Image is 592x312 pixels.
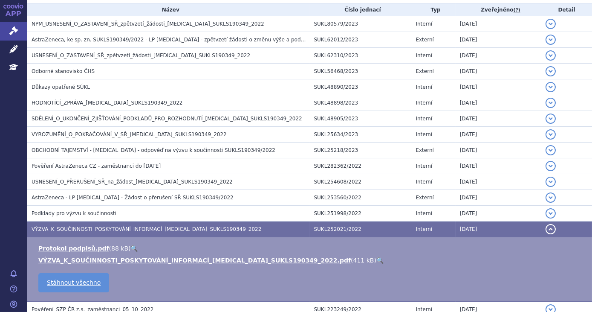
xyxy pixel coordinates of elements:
[32,131,227,137] span: VYROZUMĚNÍ_O_POKRAČOVÁNÍ_V_SŘ_CALQUENCE_SUKLS190349_2022
[38,256,583,265] li: ( )
[111,245,128,252] span: 88 kB
[416,210,432,216] span: Interní
[310,16,412,32] td: SUKL80579/2023
[27,3,310,16] th: Název
[546,145,556,155] button: detail
[32,68,95,74] span: Odborné stanovisko ČHS
[310,79,412,95] td: SUKL48890/2023
[310,206,412,222] td: SUKL251998/2022
[546,192,556,203] button: detail
[32,21,264,27] span: NPM_USNESENÍ_O_ZASTAVENÍ_SŘ_zpětvzetí_žádosti_CALQUENCE_SUKLS190349_2022
[310,48,412,64] td: SUKL62310/2023
[32,52,250,58] span: USNESENÍ_O_ZASTAVENÍ_SŘ_zpětvzetí_žádosti_CALQUENCE_SUKLS190349_2022
[32,116,302,122] span: SDĚLENÍ_O_UKONČENÍ_ZJIŠŤOVÁNÍ_PODKLADŮ_PRO_ROZHODNUTÍ_CALQUENCE_SUKLS190349_2022
[546,35,556,45] button: detail
[456,111,542,127] td: [DATE]
[546,224,556,234] button: detail
[416,52,432,58] span: Interní
[456,95,542,111] td: [DATE]
[32,163,161,169] span: Pověření AstraZeneca CZ - zaměstnanci do 31.12.2023
[546,98,556,108] button: detail
[456,64,542,79] td: [DATE]
[456,48,542,64] td: [DATE]
[38,245,109,252] a: Protokol podpisů.pdf
[546,114,556,124] button: detail
[416,131,432,137] span: Interní
[411,3,455,16] th: Typ
[546,208,556,219] button: detail
[546,161,556,171] button: detail
[546,50,556,61] button: detail
[416,147,433,153] span: Externí
[32,84,90,90] span: Důkazy opatřené SÚKL
[32,147,275,153] span: OBCHODNÍ TAJEMSTVÍ - CALQUENCE - odpověď na výzvu k součinnosti SUKLS190349/2022
[416,100,432,106] span: Interní
[546,82,556,92] button: detail
[456,3,542,16] th: Zveřejněno
[310,158,412,174] td: SUKL282362/2022
[310,127,412,143] td: SUKL25634/2023
[456,16,542,32] td: [DATE]
[416,84,432,90] span: Interní
[456,158,542,174] td: [DATE]
[416,68,433,74] span: Externí
[32,179,233,185] span: USNESENÍ_O_PŘERUŠENÍ_SŘ_na_žádost_CALQUENCE_SUKLS190349_2022
[456,222,542,237] td: [DATE]
[456,190,542,206] td: [DATE]
[456,143,542,158] td: [DATE]
[376,257,384,264] a: 🔍
[456,79,542,95] td: [DATE]
[310,143,412,158] td: SUKL25218/2023
[456,206,542,222] td: [DATE]
[310,111,412,127] td: SUKL48905/2023
[310,64,412,79] td: SUKL56468/2023
[456,174,542,190] td: [DATE]
[416,37,433,43] span: Externí
[38,257,351,264] a: VÝZVA_K_SOUČINNOSTI_POSKYTOVÁNÍ_INFORMACÍ_[MEDICAL_DATA]_SUKLS190349_2022.pdf
[546,19,556,29] button: detail
[546,129,556,140] button: detail
[353,257,374,264] span: 411 kB
[310,190,412,206] td: SUKL253560/2022
[32,37,336,43] span: AstraZeneca, ke sp. zn. SUKLS190349/2022 - LP CALQUENCE - zpětvzetí žádosti o změnu výše a podmín...
[416,163,432,169] span: Interní
[38,244,583,253] li: ( )
[546,66,556,76] button: detail
[38,273,109,292] a: Stáhnout všechno
[416,116,432,122] span: Interní
[130,245,138,252] a: 🔍
[310,95,412,111] td: SUKL48898/2023
[514,7,520,13] abbr: (?)
[541,3,592,16] th: Detail
[416,226,432,232] span: Interní
[416,21,432,27] span: Interní
[32,210,116,216] span: Podklady pro výzvu k součinnosti
[546,177,556,187] button: detail
[456,32,542,48] td: [DATE]
[310,174,412,190] td: SUKL254608/2022
[32,100,183,106] span: HODNOTÍCÍ_ZPRÁVA_CALQUENCE_SUKLS190349_2022
[310,222,412,237] td: SUKL252021/2022
[416,195,433,201] span: Externí
[310,32,412,48] td: SUKL62012/2023
[32,226,261,232] span: VÝZVA_K_SOUČINNOSTI_POSKYTOVÁNÍ_INFORMACÍ_CALQUENCE_SUKLS190349_2022
[310,3,412,16] th: Číslo jednací
[416,179,432,185] span: Interní
[32,195,234,201] span: AstraZeneca - LP CALQUENCE - Žádost o přerušení SŘ SUKLS190349/2022
[456,127,542,143] td: [DATE]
